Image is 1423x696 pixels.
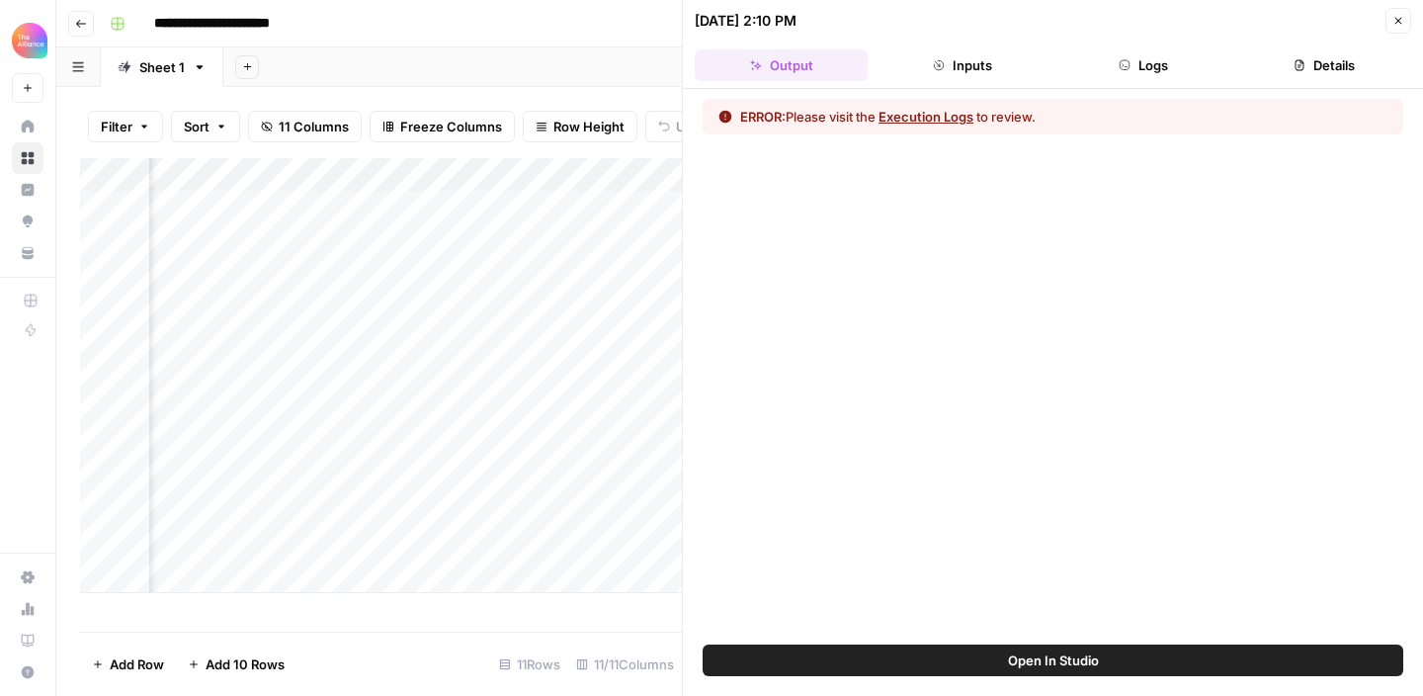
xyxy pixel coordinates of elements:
span: Open In Studio [1008,651,1099,670]
div: Please visit the to review. [740,107,1036,127]
a: Home [12,111,43,142]
button: Open In Studio [703,645,1403,676]
span: 11 Columns [279,117,349,136]
span: Sort [184,117,209,136]
button: Output [695,49,868,81]
button: Details [1238,49,1411,81]
span: Add Row [110,654,164,674]
a: Browse [12,142,43,174]
div: Sheet 1 [139,57,185,77]
span: Filter [101,117,132,136]
button: Filter [88,111,163,142]
button: Freeze Columns [370,111,515,142]
a: Opportunities [12,206,43,237]
span: Row Height [553,117,625,136]
button: Sort [171,111,240,142]
button: Inputs [876,49,1048,81]
a: Sheet 1 [101,47,223,87]
button: Workspace: Alliance [12,16,43,65]
button: Logs [1057,49,1230,81]
button: Add 10 Rows [176,649,296,680]
a: Insights [12,174,43,206]
a: Usage [12,593,43,625]
button: 11 Columns [248,111,362,142]
button: Execution Logs [879,107,973,127]
div: [DATE] 2:10 PM [695,11,796,31]
button: Add Row [80,649,176,680]
span: Freeze Columns [400,117,502,136]
span: Add 10 Rows [206,654,285,674]
a: Learning Hub [12,625,43,656]
button: Undo [645,111,722,142]
button: Row Height [523,111,637,142]
a: Settings [12,562,43,593]
button: Help + Support [12,656,43,688]
div: 11 Rows [491,649,568,680]
div: 11/11 Columns [568,649,682,680]
span: ERROR: [740,109,786,125]
img: Alliance Logo [12,23,47,58]
a: Your Data [12,237,43,269]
